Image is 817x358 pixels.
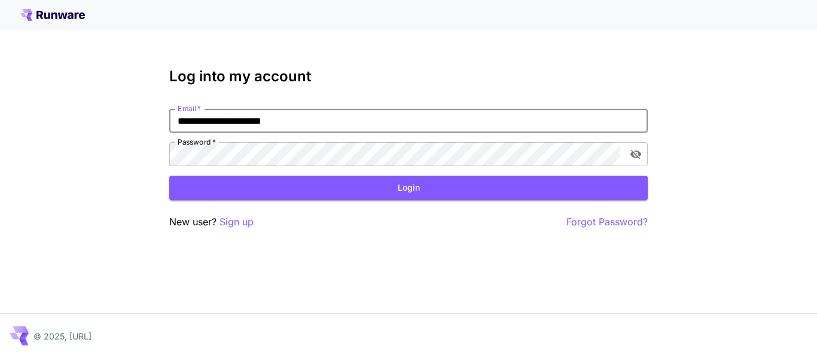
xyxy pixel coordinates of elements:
h3: Log into my account [169,68,648,85]
button: Forgot Password? [566,215,648,230]
label: Email [178,103,201,114]
p: New user? [169,215,254,230]
label: Password [178,137,216,147]
button: Sign up [220,215,254,230]
button: Login [169,176,648,200]
button: toggle password visibility [625,143,647,165]
p: © 2025, [URL] [33,330,92,342]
